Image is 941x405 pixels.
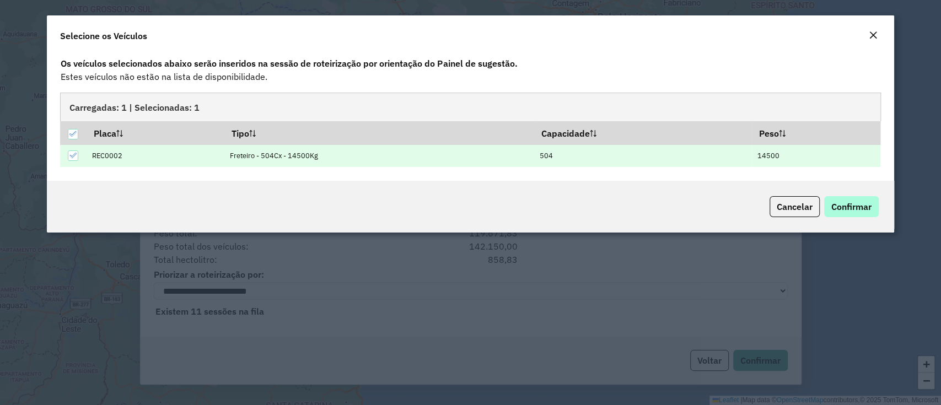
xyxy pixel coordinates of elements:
th: Capacidade [534,121,751,144]
div: Carregadas: 1 | Selecionadas: 1 [60,93,880,121]
div: Estes veículos não estão na lista de disponibilidade. [60,56,880,84]
span: Confirmar [831,201,872,212]
button: Close [865,29,881,43]
th: Tipo [224,121,534,144]
h4: Selecione os Veículos [60,29,147,42]
span: Cancelar [777,201,813,212]
th: Placa [87,121,224,144]
button: Confirmar [824,196,879,217]
button: Cancelar [770,196,820,217]
strong: Os veículos selecionados abaixo serão inseridos na sessão de roteirização por orientação do Paine... [61,58,517,69]
th: Peso [751,121,880,144]
td: 14500 [751,145,880,168]
td: 504 [534,145,751,168]
td: Freteiro - 504Cx - 14500Kg [224,145,534,168]
em: Fechar [869,31,878,40]
td: REC0002 [87,145,224,168]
